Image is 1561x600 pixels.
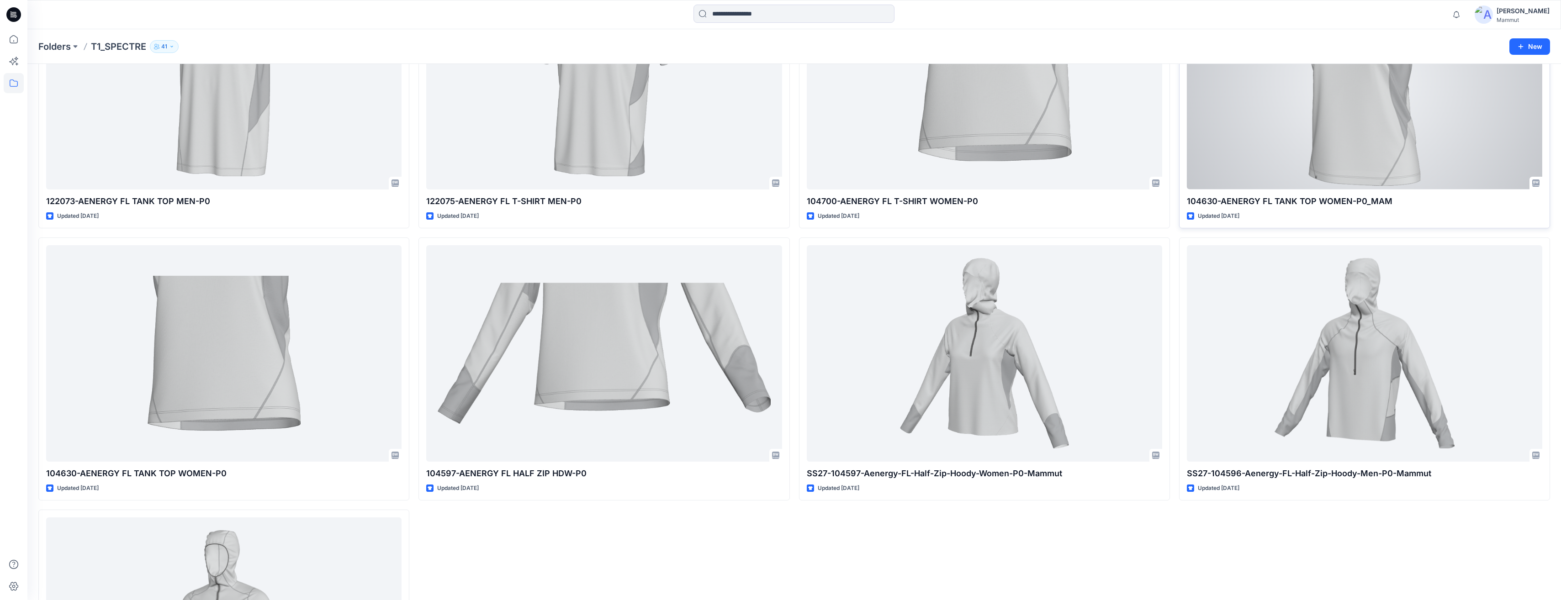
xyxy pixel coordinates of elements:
a: Folders [38,40,71,53]
button: New [1509,38,1550,55]
div: [PERSON_NAME] [1497,5,1550,16]
p: T1_SPECTRE [91,40,146,53]
button: 41 [150,40,179,53]
p: Updated [DATE] [818,484,859,493]
p: Updated [DATE] [1198,484,1239,493]
p: SS27-104596-Aenergy-FL-Half-Zip-Hoody-Men-P0-Mammut [1187,467,1542,480]
p: Updated [DATE] [437,484,479,493]
p: Updated [DATE] [818,211,859,221]
p: 104630-AENERGY FL TANK TOP WOMEN-P0_MAM [1187,195,1542,208]
p: 122075-AENERGY FL T-SHIRT MEN-P0 [426,195,782,208]
p: Updated [DATE] [57,484,99,493]
p: Updated [DATE] [437,211,479,221]
p: SS27-104597-Aenergy-FL-Half-Zip-Hoody-Women-P0-Mammut [807,467,1162,480]
p: Updated [DATE] [57,211,99,221]
img: avatar [1475,5,1493,24]
div: Mammut [1497,16,1550,23]
p: 104700-AENERGY FL T-SHIRT WOMEN-P0 [807,195,1162,208]
p: 122073-AENERGY FL TANK TOP MEN-P0 [46,195,402,208]
p: 104597-AENERGY FL HALF ZIP HDW-P0 [426,467,782,480]
p: 41 [161,42,167,52]
a: 104597-AENERGY FL HALF ZIP HDW-P0 [426,245,782,462]
a: SS27-104597-Aenergy-FL-Half-Zip-Hoody-Women-P0-Mammut [807,245,1162,462]
p: Updated [DATE] [1198,211,1239,221]
p: 104630-AENERGY FL TANK TOP WOMEN-P0 [46,467,402,480]
a: 104630-AENERGY FL TANK TOP WOMEN-P0 [46,245,402,462]
a: SS27-104596-Aenergy-FL-Half-Zip-Hoody-Men-P0-Mammut [1187,245,1542,462]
